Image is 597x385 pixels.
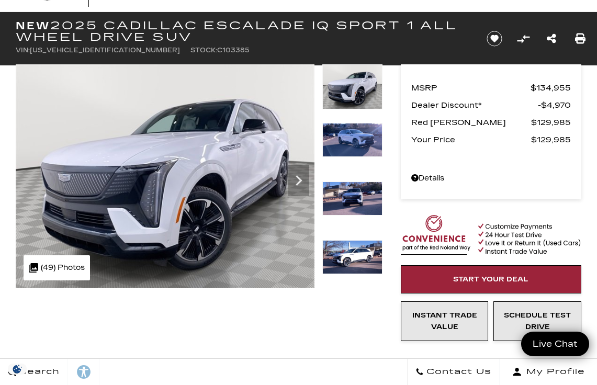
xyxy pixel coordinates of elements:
[322,182,382,216] img: New 2025 Summit White Cadillac Sport 1 image 3
[575,31,585,46] a: Print this New 2025 Cadillac ESCALADE IQ Sport 1 All Wheel Drive SUV
[538,98,571,112] span: $4,970
[547,31,556,46] a: Share this New 2025 Cadillac ESCALADE IQ Sport 1 All Wheel Drive SUV
[412,311,477,331] span: Instant Trade Value
[411,115,531,130] span: Red [PERSON_NAME]
[407,359,500,385] a: Contact Us
[16,64,314,288] img: New 2025 Summit White Cadillac Sport 1 image 1
[401,301,489,341] a: Instant Trade Value
[493,301,581,341] a: Schedule Test Drive
[16,19,50,32] strong: New
[515,31,531,47] button: Compare Vehicle
[411,171,571,186] a: Details
[30,47,180,54] span: [US_VEHICLE_IDENTIFICATION_NUMBER]
[483,30,506,47] button: Save vehicle
[288,165,309,196] div: Next
[16,20,470,43] h1: 2025 Cadillac ESCALADE IQ Sport 1 All Wheel Drive SUV
[424,365,491,379] span: Contact Us
[411,81,531,95] span: MSRP
[453,275,528,284] span: Start Your Deal
[522,365,585,379] span: My Profile
[531,132,571,147] span: $129,985
[5,364,29,375] img: Opt-Out Icon
[190,47,217,54] span: Stock:
[411,132,531,147] span: Your Price
[531,115,571,130] span: $129,985
[401,265,581,293] a: Start Your Deal
[5,364,29,375] section: Click to Open Cookie Consent Modal
[504,311,571,331] span: Schedule Test Drive
[411,132,571,147] a: Your Price $129,985
[411,98,538,112] span: Dealer Discount*
[16,365,60,379] span: Search
[411,81,571,95] a: MSRP $134,955
[322,64,382,109] img: New 2025 Summit White Cadillac Sport 1 image 1
[322,123,382,157] img: New 2025 Summit White Cadillac Sport 1 image 2
[521,332,589,356] a: Live Chat
[411,115,571,130] a: Red [PERSON_NAME] $129,985
[24,255,90,280] div: (49) Photos
[217,47,250,54] span: C103385
[411,98,571,112] a: Dealer Discount* $4,970
[322,240,382,274] img: New 2025 Summit White Cadillac Sport 1 image 4
[527,338,583,350] span: Live Chat
[531,81,571,95] span: $134,955
[16,47,30,54] span: VIN:
[500,359,597,385] button: Open user profile menu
